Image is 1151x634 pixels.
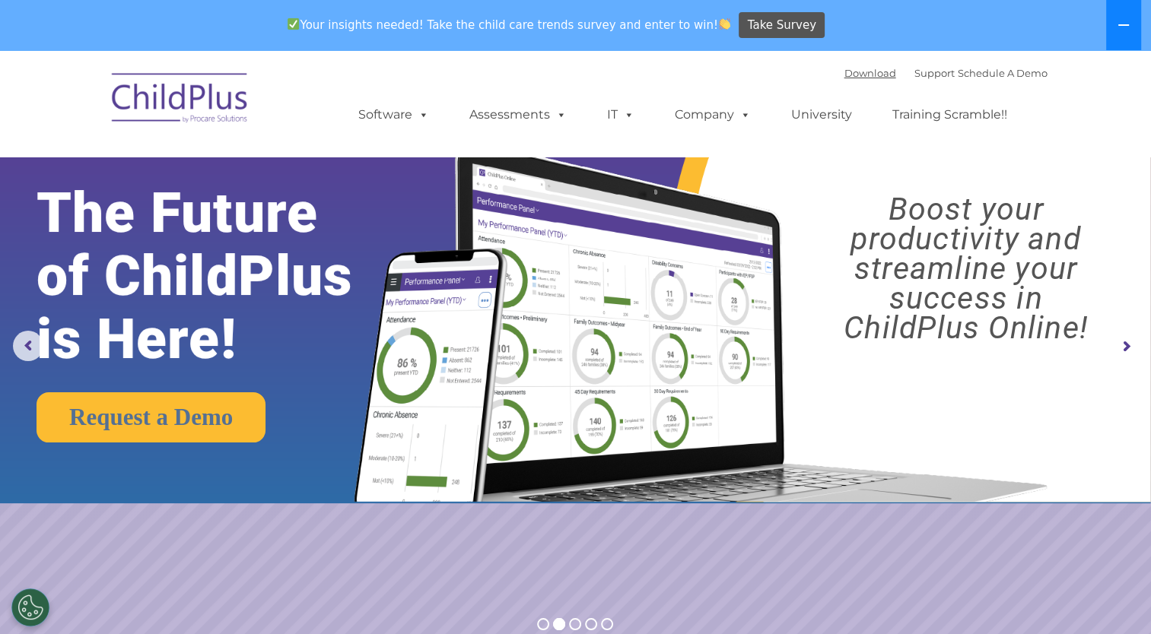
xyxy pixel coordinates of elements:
[660,100,766,130] a: Company
[844,67,896,79] a: Download
[776,100,867,130] a: University
[739,12,825,39] a: Take Survey
[844,67,1048,79] font: |
[958,67,1048,79] a: Schedule A Demo
[37,182,404,371] rs-layer: The Future of ChildPlus is Here!
[37,392,265,442] a: Request a Demo
[914,67,955,79] a: Support
[343,100,444,130] a: Software
[11,588,49,626] button: Cookies Settings
[211,163,276,174] span: Phone number
[211,100,258,112] span: Last name
[592,100,650,130] a: IT
[281,10,737,40] span: Your insights needed! Take the child care trends survey and enter to win!
[748,12,816,39] span: Take Survey
[877,100,1022,130] a: Training Scramble!!
[719,18,730,30] img: 👏
[795,195,1137,343] rs-layer: Boost your productivity and streamline your success in ChildPlus Online!
[288,18,299,30] img: ✅
[104,62,256,138] img: ChildPlus by Procare Solutions
[454,100,582,130] a: Assessments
